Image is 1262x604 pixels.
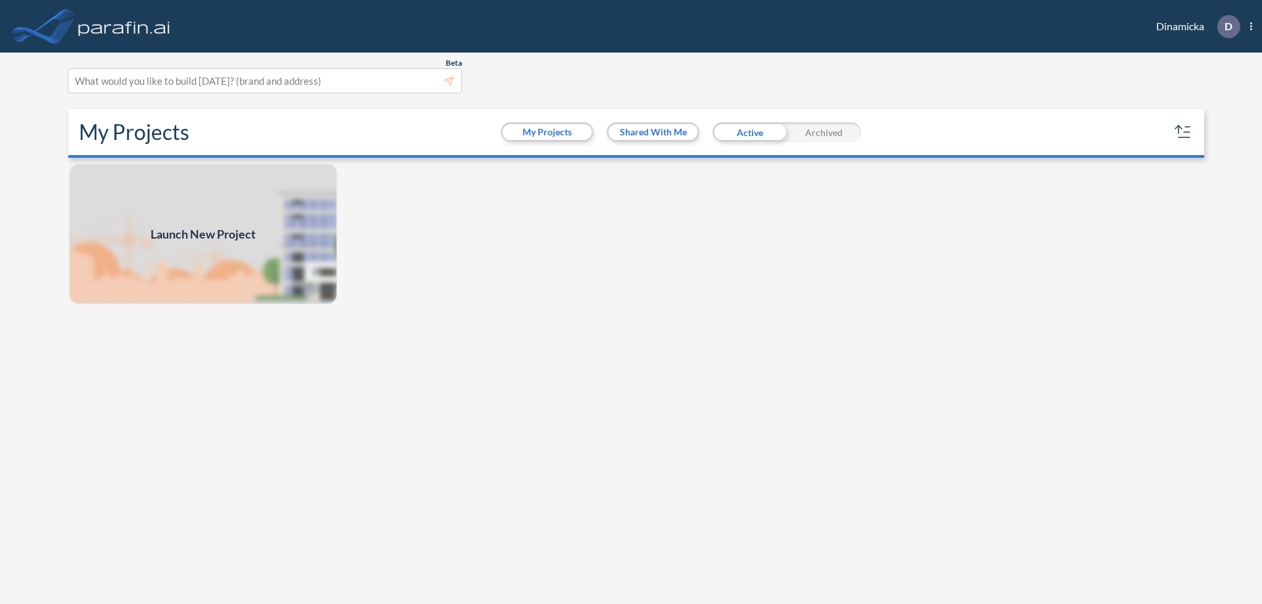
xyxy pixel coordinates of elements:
[79,120,189,145] h2: My Projects
[1136,15,1252,38] div: Dinamicka
[68,163,338,305] img: add
[503,124,592,140] button: My Projects
[151,225,256,243] span: Launch New Project
[1173,122,1194,143] button: sort
[609,124,697,140] button: Shared With Me
[68,163,338,305] a: Launch New Project
[446,58,462,68] span: Beta
[76,13,173,39] img: logo
[1225,20,1232,32] p: D
[787,122,861,142] div: Archived
[713,122,787,142] div: Active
